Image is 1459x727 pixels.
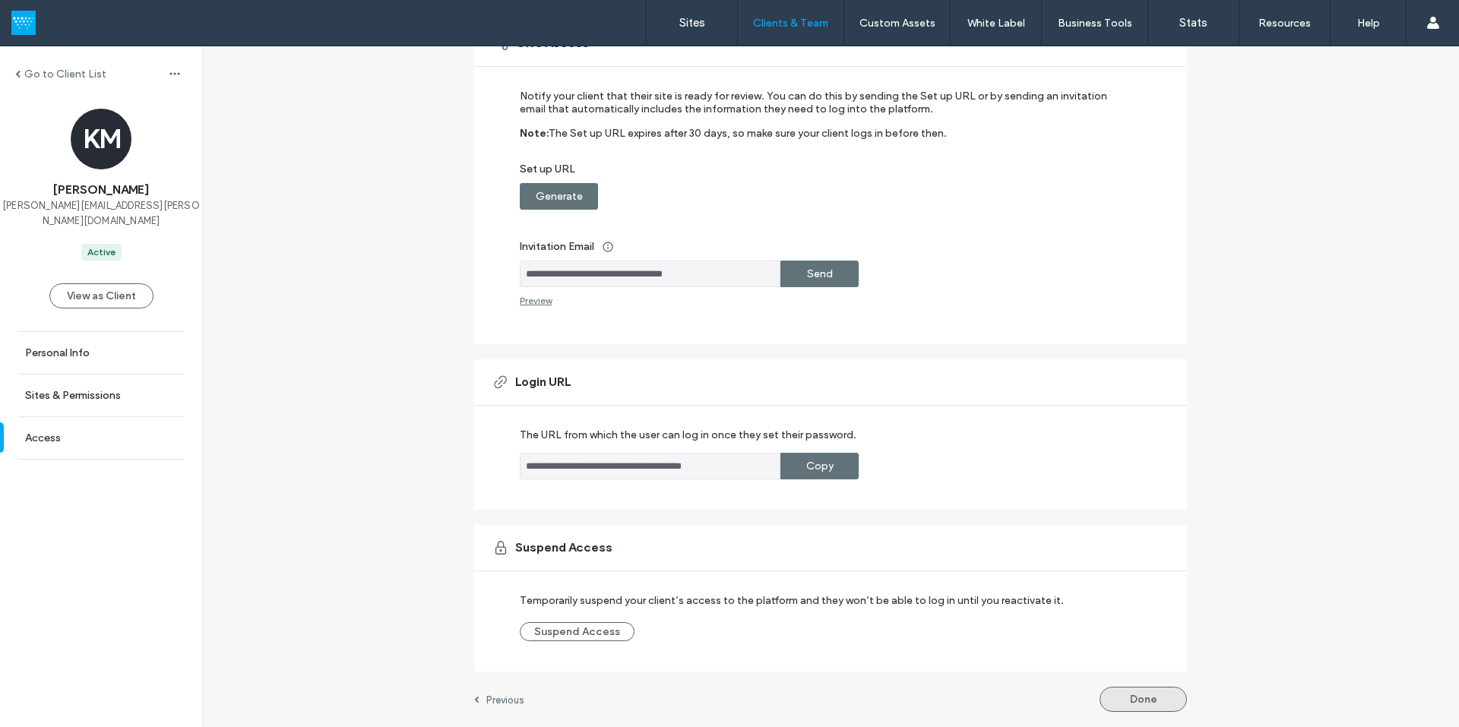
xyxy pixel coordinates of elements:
label: Help [1357,17,1380,30]
label: Sites & Permissions [25,389,121,402]
label: Note: [520,127,549,163]
button: Done [1100,687,1187,712]
label: Go to Client List [24,68,106,81]
span: [PERSON_NAME] [53,182,149,198]
label: Sites [679,16,705,30]
label: Personal Info [25,346,90,359]
span: Suspend Access [515,539,612,556]
label: Resources [1258,17,1311,30]
label: Temporarily suspend your client’s access to the platform and they won’t be able to log in until y... [520,586,1064,615]
div: KM [71,109,131,169]
button: Suspend Access [520,622,635,641]
label: Set up URL [520,163,1121,183]
label: Clients & Team [753,17,828,30]
label: Stats [1179,16,1207,30]
label: The Set up URL expires after 30 days, so make sure your client logs in before then. [549,127,947,163]
label: Notify your client that their site is ready for review. You can do this by sending the Set up URL... [520,90,1121,127]
label: Generate [536,182,583,210]
span: Help [34,11,65,24]
label: White Label [967,17,1025,30]
a: Previous [474,694,524,706]
label: Access [25,431,61,444]
label: Previous [486,694,524,706]
label: Custom Assets [859,17,935,30]
div: Active [87,245,116,259]
span: Login URL [515,374,571,390]
label: The URL from which the user can log in once they set their password. [520,428,856,453]
label: Invitation Email [520,232,1121,261]
label: Send [807,260,833,288]
div: Preview [520,295,552,306]
button: View as Client [49,283,153,308]
label: Business Tools [1058,17,1132,30]
label: Copy [806,452,834,480]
